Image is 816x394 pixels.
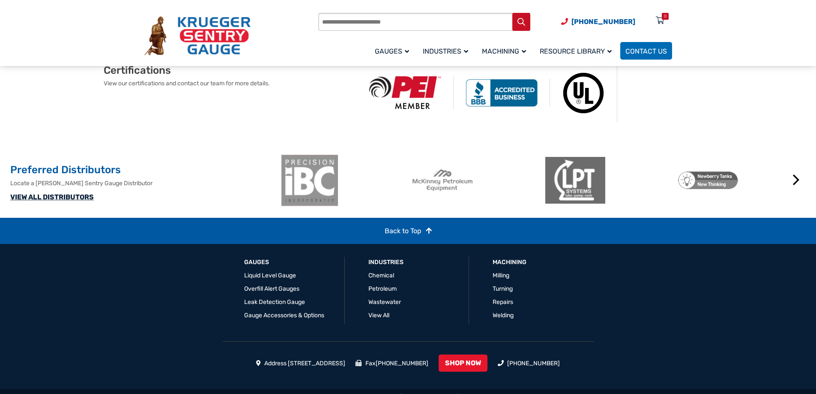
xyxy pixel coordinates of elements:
a: Gauge Accessories & Options [244,312,324,319]
a: Wastewater [368,298,401,306]
a: Chemical [368,272,394,279]
span: Gauges [375,47,409,55]
a: Milling [493,272,509,279]
a: Turning [493,285,513,292]
a: Liquid Level Gauge [244,272,296,279]
button: 2 of 2 [536,211,545,220]
a: VIEW ALL DISTRIBUTORS [10,193,94,201]
span: Contact Us [625,47,667,55]
a: Repairs [493,298,513,306]
img: LPT [545,155,605,206]
a: Machining [477,41,535,61]
span: Industries [423,47,468,55]
a: Industries [368,258,404,267]
a: Machining [493,258,526,267]
img: BBB [454,79,550,106]
img: Newberry Tanks [678,155,738,206]
a: Gauges [370,41,418,61]
img: Underwriters Laboratories [550,64,617,122]
h2: Certifications [104,64,357,77]
li: Address [STREET_ADDRESS] [256,359,346,368]
img: McKinney Petroleum Equipment [412,155,472,206]
li: Fax [356,359,428,368]
a: GAUGES [244,258,269,267]
span: Machining [482,47,526,55]
button: 1 of 2 [523,211,532,220]
a: Leak Detection Gauge [244,298,305,306]
p: Locate a [PERSON_NAME] Sentry Gauge Distributor [10,179,275,188]
span: Resource Library [540,47,612,55]
a: View All [368,312,389,319]
button: 3 of 2 [549,211,558,220]
img: PEI Member [357,76,454,109]
h2: Preferred Distributors [10,163,275,177]
img: Krueger Sentry Gauge [144,16,251,56]
img: ibc-logo [280,155,340,206]
button: Next [788,171,805,189]
a: Contact Us [620,42,672,60]
a: Phone Number (920) 434-8860 [561,16,635,27]
span: [PHONE_NUMBER] [571,18,635,26]
a: Resource Library [535,41,620,61]
a: Industries [418,41,477,61]
a: Welding [493,312,514,319]
a: SHOP NOW [439,355,487,372]
p: View our certifications and contact our team for more details. [104,79,357,88]
div: 0 [664,13,667,20]
a: Overfill Alert Gauges [244,285,299,292]
a: Petroleum [368,285,397,292]
a: [PHONE_NUMBER] [507,360,560,367]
